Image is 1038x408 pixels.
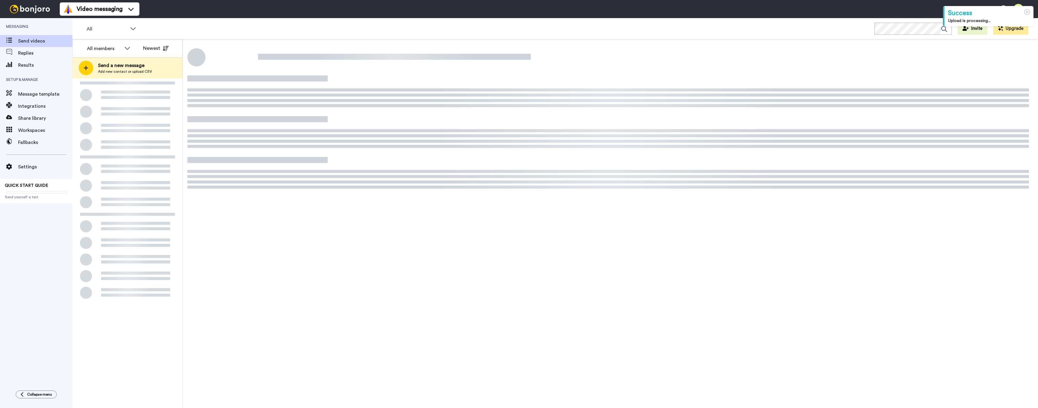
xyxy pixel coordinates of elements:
[87,45,121,52] div: All members
[98,69,152,74] span: Add new contact or upload CSV
[27,392,52,397] span: Collapse menu
[18,139,72,146] span: Fallbacks
[948,8,1030,18] div: Success
[18,37,72,45] span: Send videos
[18,115,72,122] span: Share library
[18,163,72,171] span: Settings
[87,25,127,33] span: All
[18,62,72,69] span: Results
[7,5,53,13] img: bj-logo-header-white.svg
[958,23,987,35] button: Invite
[16,390,57,398] button: Collapse menu
[993,23,1028,35] button: Upgrade
[18,127,72,134] span: Workspaces
[77,5,123,13] span: Video messaging
[18,103,72,110] span: Integrations
[18,91,72,98] span: Message template
[948,18,1030,24] div: Upload is processing...
[5,183,48,188] span: QUICK START GUIDE
[5,195,68,199] span: Send yourself a test
[98,62,152,69] span: Send a new message
[63,4,73,14] img: vm-color.svg
[139,42,173,54] button: Newest
[18,49,72,57] span: Replies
